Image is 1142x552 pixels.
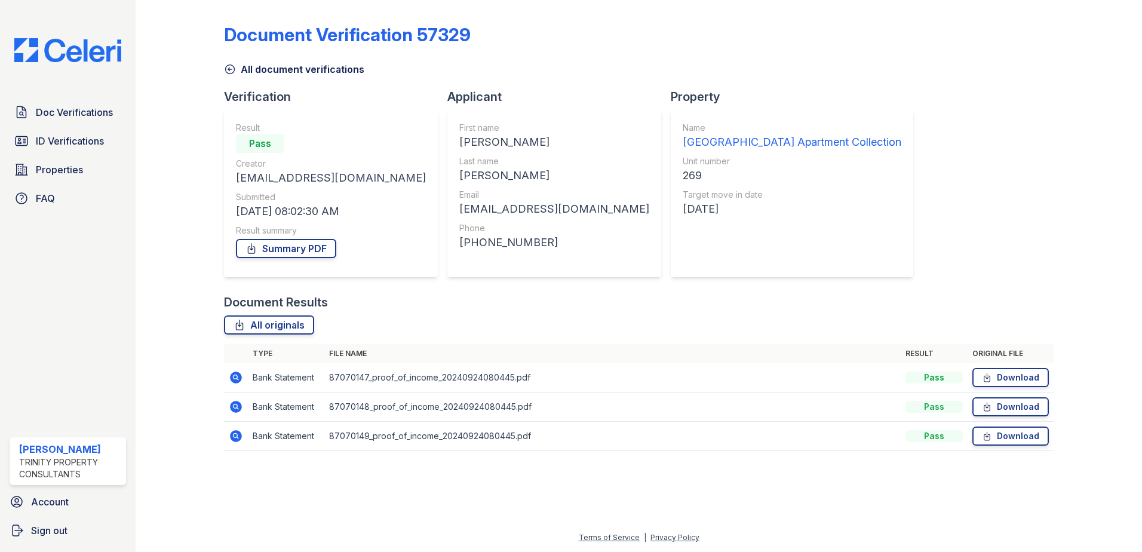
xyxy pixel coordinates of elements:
[36,134,104,148] span: ID Verifications
[5,38,131,62] img: CE_Logo_Blue-a8612792a0a2168367f1c8372b55b34899dd931a85d93a1a3d3e32e68fde9ad4.png
[459,201,649,217] div: [EMAIL_ADDRESS][DOMAIN_NAME]
[905,372,963,384] div: Pass
[972,427,1049,446] a: Download
[10,100,126,124] a: Doc Verifications
[36,191,55,206] span: FAQ
[905,430,963,442] div: Pass
[31,495,69,509] span: Account
[459,189,649,201] div: Email
[19,442,121,456] div: [PERSON_NAME]
[671,88,923,105] div: Property
[236,225,426,237] div: Result summary
[683,167,901,184] div: 269
[1092,504,1130,540] iframe: chat widget
[236,158,426,170] div: Creator
[236,191,426,203] div: Submitted
[683,155,901,167] div: Unit number
[972,397,1049,416] a: Download
[236,134,284,153] div: Pass
[683,201,901,217] div: [DATE]
[459,167,649,184] div: [PERSON_NAME]
[224,24,471,45] div: Document Verification 57329
[248,422,324,451] td: Bank Statement
[5,490,131,514] a: Account
[644,533,646,542] div: |
[224,62,364,76] a: All document verifications
[36,105,113,119] span: Doc Verifications
[324,344,901,363] th: File name
[459,134,649,151] div: [PERSON_NAME]
[650,533,699,542] a: Privacy Policy
[324,392,901,422] td: 87070148_proof_of_income_20240924080445.pdf
[236,239,336,258] a: Summary PDF
[683,122,901,134] div: Name
[236,203,426,220] div: [DATE] 08:02:30 AM
[31,523,67,538] span: Sign out
[10,186,126,210] a: FAQ
[224,88,447,105] div: Verification
[236,170,426,186] div: [EMAIL_ADDRESS][DOMAIN_NAME]
[324,363,901,392] td: 87070147_proof_of_income_20240924080445.pdf
[5,519,131,542] a: Sign out
[683,189,901,201] div: Target move in date
[19,456,121,480] div: Trinity Property Consultants
[224,294,328,311] div: Document Results
[579,533,640,542] a: Terms of Service
[248,392,324,422] td: Bank Statement
[683,134,901,151] div: [GEOGRAPHIC_DATA] Apartment Collection
[447,88,671,105] div: Applicant
[248,344,324,363] th: Type
[968,344,1054,363] th: Original file
[683,122,901,151] a: Name [GEOGRAPHIC_DATA] Apartment Collection
[224,315,314,335] a: All originals
[459,122,649,134] div: First name
[459,234,649,251] div: [PHONE_NUMBER]
[10,129,126,153] a: ID Verifications
[459,222,649,234] div: Phone
[36,162,83,177] span: Properties
[236,122,426,134] div: Result
[905,401,963,413] div: Pass
[972,368,1049,387] a: Download
[901,344,968,363] th: Result
[248,363,324,392] td: Bank Statement
[324,422,901,451] td: 87070149_proof_of_income_20240924080445.pdf
[10,158,126,182] a: Properties
[459,155,649,167] div: Last name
